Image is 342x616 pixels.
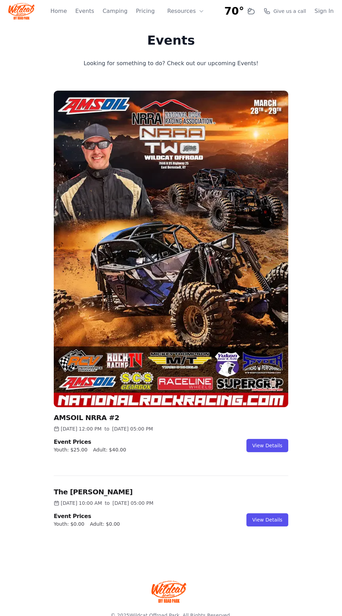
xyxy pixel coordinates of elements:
span: Adult: $40.00 [93,446,126,453]
a: Home [50,7,67,15]
h1: Events [55,33,287,47]
span: Adult: $0.00 [90,520,120,527]
span: to [104,425,109,432]
button: Resources [163,4,208,18]
p: Looking for something to do? Check out our upcoming Events! [55,59,287,68]
a: Sign In [314,7,334,15]
a: View Details [246,513,288,526]
time: [DATE] 05:00 PM [112,500,153,507]
img: AMSOIL NRRA #2 [54,91,288,407]
a: The [PERSON_NAME] [54,488,133,496]
span: Youth: $25.00 [54,446,88,453]
img: Wildcat Offroad park [151,580,186,603]
a: View Details [246,439,288,452]
time: [DATE] 12:00 PM [61,425,102,432]
span: Give us a call [273,8,306,15]
time: [DATE] 05:00 PM [112,425,153,432]
img: Wildcat Logo [8,3,35,20]
a: Give us a call [263,8,306,15]
a: Camping [103,7,127,15]
a: Events [75,7,94,15]
span: Youth: $0.00 [54,520,84,527]
a: AMSOIL NRRA #2 [54,413,119,422]
a: Pricing [136,7,155,15]
h2: Event Prices [54,438,126,446]
time: [DATE] 10:00 AM [61,500,102,507]
h2: Event Prices [54,512,120,520]
span: 70° [224,5,244,17]
span: to [105,500,110,507]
